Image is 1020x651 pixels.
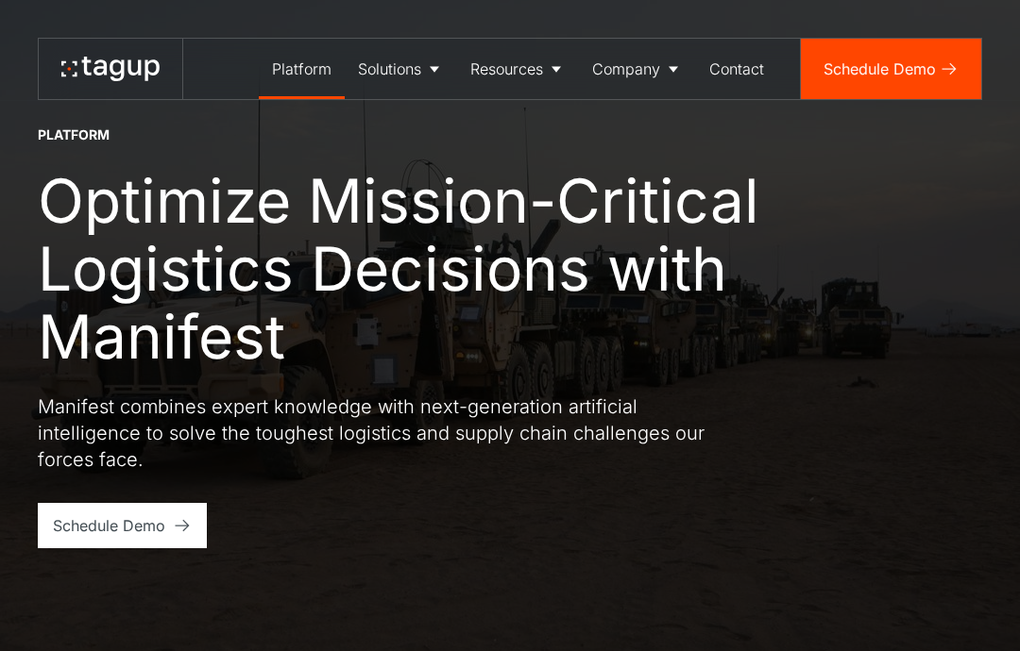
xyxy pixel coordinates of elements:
div: Solutions [358,58,421,80]
a: Contact [696,39,777,99]
div: Company [592,58,660,80]
a: Schedule Demo [801,39,981,99]
p: Manifest combines expert knowledge with next-generation artificial intelligence to solve the toug... [38,393,718,473]
div: Contact [709,58,764,80]
a: Company [579,39,696,99]
div: Resources [470,58,543,80]
div: Platform [272,58,331,80]
div: Platform [38,125,110,144]
div: Schedule Demo [53,514,165,537]
a: Solutions [345,39,457,99]
a: Resources [457,39,579,99]
div: Schedule Demo [824,58,936,80]
a: Schedule Demo [38,503,207,548]
h1: Optimize Mission-Critical Logistics Decisions with Manifest [38,167,831,371]
a: Platform [259,39,345,99]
